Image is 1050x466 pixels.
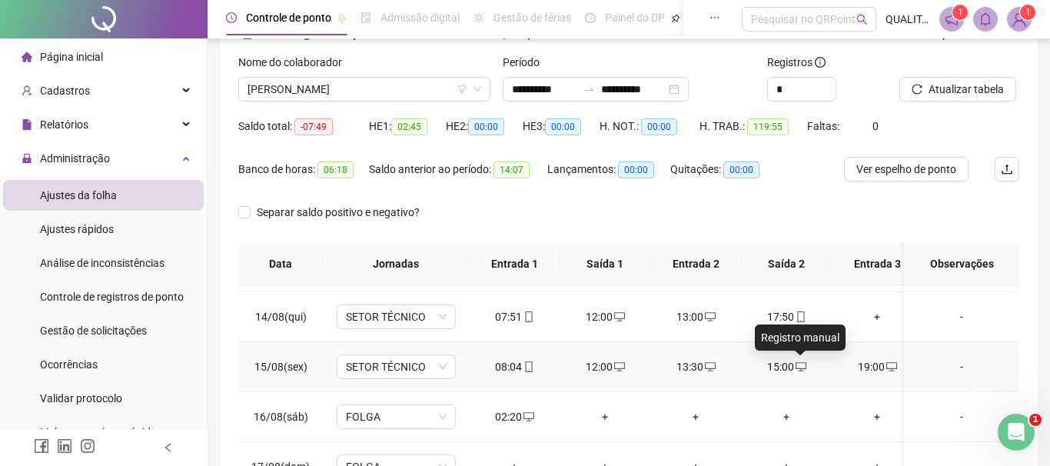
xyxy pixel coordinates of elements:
[238,161,369,178] div: Banco de horas:
[872,120,879,132] span: 0
[22,52,32,62] span: home
[1029,414,1042,426] span: 1
[369,118,446,135] div: HE 1:
[40,426,157,438] span: Link para registro rápido
[522,311,534,322] span: mobile
[618,161,654,178] span: 00:00
[493,12,571,24] span: Gestão de férias
[361,12,371,23] span: file-done
[40,152,110,165] span: Administração
[794,361,806,372] span: desktop
[57,438,72,454] span: linkedin
[248,78,481,101] span: LUISANDRO DOS SANTOS
[583,83,595,95] span: swap-right
[650,243,741,285] th: Entrada 2
[753,308,819,325] div: 17:50
[753,358,819,375] div: 15:00
[832,243,922,285] th: Entrada 3
[605,12,665,24] span: Painel do DP
[481,358,547,375] div: 08:04
[22,153,32,164] span: lock
[80,438,95,454] span: instagram
[886,11,930,28] span: QUALITÁ MAIS
[916,308,1007,325] div: -
[747,118,789,135] span: 119:55
[663,408,729,425] div: +
[703,311,716,322] span: desktop
[40,223,114,235] span: Ajustes rápidos
[1001,163,1013,175] span: upload
[671,14,680,23] span: pushpin
[709,12,720,23] span: ellipsis
[238,243,323,285] th: Data
[522,361,534,372] span: mobile
[885,361,897,372] span: desktop
[238,54,352,71] label: Nome do colaborador
[844,157,969,181] button: Ver espelho de ponto
[481,408,547,425] div: 02:20
[40,325,147,337] span: Gestão de solicitações
[663,308,729,325] div: 13:00
[1025,7,1031,18] span: 1
[703,361,716,372] span: desktop
[794,311,806,322] span: mobile
[254,361,307,373] span: 15/08(sex)
[899,77,1016,102] button: Atualizar tabela
[40,392,122,404] span: Validar protocolo
[741,243,832,285] th: Saída 2
[294,118,333,135] span: -07:49
[323,243,469,285] th: Jornadas
[522,411,534,422] span: desktop
[945,12,959,26] span: notification
[767,54,826,71] span: Registros
[254,411,308,423] span: 16/08(sáb)
[468,118,504,135] span: 00:00
[346,405,447,428] span: FOLGA
[40,358,98,371] span: Ocorrências
[547,161,670,178] div: Lançamentos:
[912,84,922,95] span: reload
[481,308,547,325] div: 07:51
[807,120,842,132] span: Faltas:
[585,12,596,23] span: dashboard
[663,358,729,375] div: 13:30
[929,81,1004,98] span: Atualizar tabela
[22,85,32,96] span: user-add
[815,57,826,68] span: info-circle
[916,255,1007,272] span: Observações
[755,325,846,351] div: Registro manual
[1008,8,1031,31] img: 53772
[998,414,1035,451] iframe: Intercom live chat
[600,118,699,135] div: H. NOT.:
[1020,5,1035,20] sup: Atualize o seu contato no menu Meus Dados
[391,118,427,135] span: 02:45
[469,243,560,285] th: Entrada 1
[572,408,638,425] div: +
[723,161,759,178] span: 00:00
[226,12,237,23] span: clock-circle
[753,408,819,425] div: +
[40,118,88,131] span: Relatórios
[572,358,638,375] div: 12:00
[40,257,164,269] span: Análise de inconsistências
[346,305,447,328] span: SETOR TÉCNICO
[40,85,90,97] span: Cadastros
[916,408,1007,425] div: -
[904,243,1019,285] th: Observações
[34,438,49,454] span: facebook
[369,161,547,178] div: Saldo anterior ao período:
[844,408,910,425] div: +
[337,14,347,23] span: pushpin
[844,358,910,375] div: 19:00
[844,308,910,325] div: +
[641,118,677,135] span: 00:00
[238,118,369,135] div: Saldo total:
[958,7,963,18] span: 1
[979,12,992,26] span: bell
[699,118,807,135] div: H. TRAB.:
[856,161,956,178] span: Ver espelho de ponto
[856,14,868,25] span: search
[317,161,354,178] span: 06:18
[916,358,1007,375] div: -
[346,355,447,378] span: SETOR TÉCNICO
